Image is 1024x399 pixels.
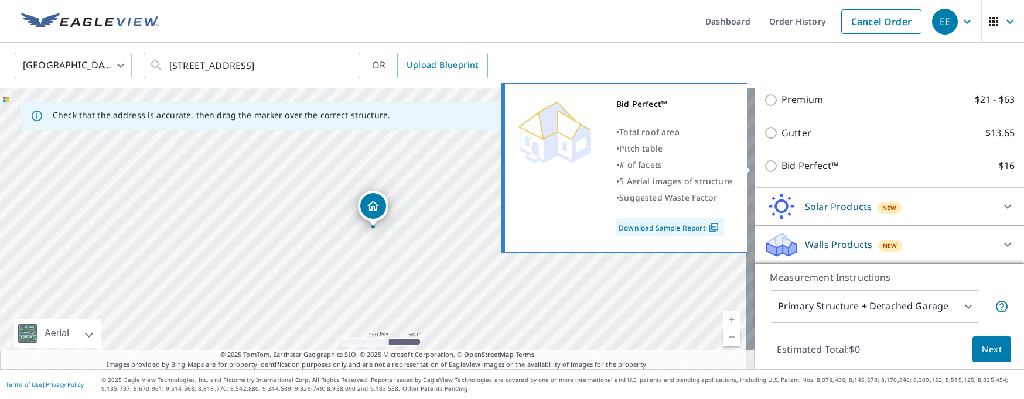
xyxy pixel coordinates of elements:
p: Gutter [781,126,811,140]
span: © 2025 TomTom, Earthstar Geographics SIO, © 2025 Microsoft Corporation, © [220,350,535,360]
img: Pdf Icon [706,222,722,233]
p: Solar Products [805,199,872,214]
a: Current Level 17, Zoom Out [723,328,740,346]
span: New [882,203,897,212]
div: Solar ProductsNew [764,192,1015,221]
input: Search by address or latitude-longitude [169,49,336,82]
p: Estimated Total: $0 [767,336,869,362]
div: • [616,140,732,157]
span: 5 Aerial images of structure [619,176,732,187]
a: Upload Blueprint [397,53,487,78]
span: New [883,241,897,250]
div: Aerial [14,319,101,348]
a: Privacy Policy [46,380,84,388]
p: $13.65 [985,126,1015,140]
p: Walls Products [805,238,872,252]
span: Suggested Waste Factor [619,192,717,203]
div: Dropped pin, building 1, Residential property, 17204 E Mansfield Ave Aurora, CO 80013 [358,191,388,227]
div: [GEOGRAPHIC_DATA] [15,49,132,82]
div: Primary Structure + Detached Garage [770,290,979,323]
span: Upload Blueprint [407,58,478,73]
img: Premium [514,96,596,166]
span: Your report will include the primary structure and a detached garage if one exists. [995,300,1009,314]
div: Bid Perfect™ [616,96,732,112]
span: Pitch table [619,143,663,154]
p: Bid Perfect™ [781,159,838,173]
a: Terms [516,350,535,359]
p: Measurement Instructions [770,270,1009,284]
div: • [616,190,732,206]
a: Current Level 17, Zoom In [723,311,740,328]
img: EV Logo [21,13,159,30]
button: Next [972,336,1011,363]
a: OpenStreetMap [464,350,513,359]
a: Cancel Order [841,9,921,34]
div: • [616,173,732,190]
span: Next [982,342,1002,357]
p: | [6,381,84,388]
div: Walls ProductsNew [764,231,1015,259]
p: © 2025 Eagle View Technologies, Inc. and Pictometry International Corp. All Rights Reserved. Repo... [101,376,1018,393]
p: $21 - $63 [975,92,1015,107]
a: Terms of Use [6,380,42,388]
p: $16 [999,159,1015,173]
span: # of facets [619,159,662,170]
span: Total roof area [619,126,680,137]
div: EE [932,9,958,35]
div: OR [372,53,488,78]
div: Aerial [41,319,73,348]
a: Download Sample Report [616,218,724,236]
p: Premium [781,92,823,107]
div: • [616,157,732,173]
div: • [616,124,732,140]
p: Check that the address is accurate, then drag the marker over the correct structure. [53,110,390,121]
